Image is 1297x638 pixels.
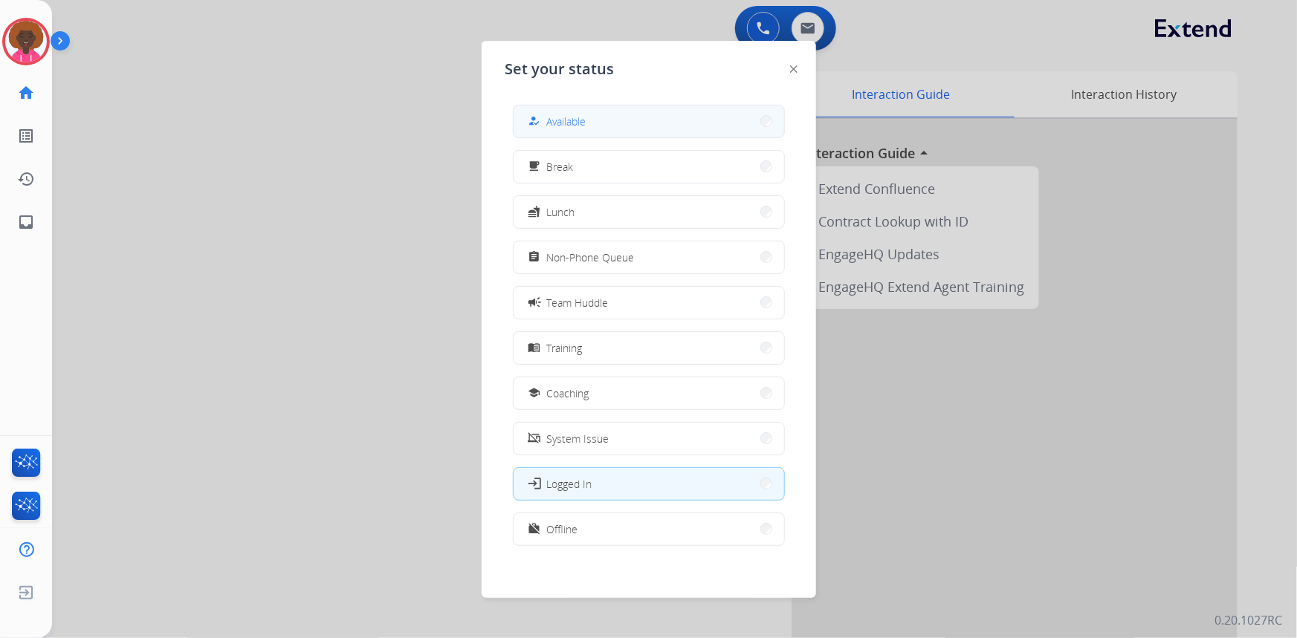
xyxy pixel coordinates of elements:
mat-icon: school [528,387,540,400]
button: Team Huddle [514,287,784,319]
span: Set your status [505,59,615,79]
mat-icon: menu_book [528,342,540,354]
button: Logged In [514,468,784,500]
span: Lunch [547,204,575,220]
mat-icon: fastfood [528,206,540,218]
span: Offline [547,521,578,537]
mat-icon: campaign [526,295,541,310]
button: Coaching [514,377,784,409]
mat-icon: history [17,170,35,188]
mat-icon: phonelink_off [528,432,540,445]
img: avatar [5,21,47,62]
img: close-button [790,65,798,73]
span: Non-Phone Queue [547,250,635,265]
button: Training [514,332,784,364]
span: System Issue [547,431,609,446]
mat-icon: free_breakfast [528,160,540,173]
mat-icon: home [17,84,35,102]
button: Non-Phone Queue [514,241,784,273]
mat-icon: how_to_reg [528,115,540,128]
span: Team Huddle [547,295,609,310]
span: Coaching [547,385,589,401]
mat-icon: login [526,476,541,491]
button: Lunch [514,196,784,228]
mat-icon: work_off [528,523,540,536]
mat-icon: inbox [17,213,35,231]
p: 0.20.1027RC [1214,611,1282,629]
span: Training [547,340,583,356]
button: Offline [514,513,784,545]
button: Available [514,105,784,137]
span: Break [547,159,574,175]
mat-icon: list_alt [17,127,35,145]
span: Available [547,114,586,129]
button: System Issue [514,423,784,455]
button: Break [514,151,784,183]
mat-icon: assignment [528,251,540,264]
span: Logged In [547,476,592,492]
